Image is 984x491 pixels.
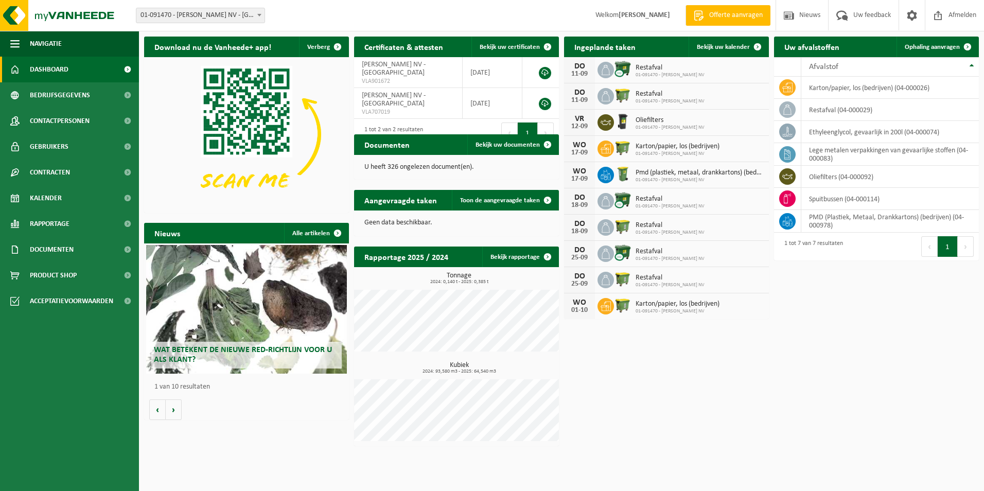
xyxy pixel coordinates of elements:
p: Geen data beschikbaar. [364,219,549,226]
span: Bekijk uw kalender [697,44,750,50]
img: WB-1100-CU [614,60,631,78]
div: 17-09 [569,176,590,183]
span: Karton/papier, los (bedrijven) [636,143,719,151]
div: DO [569,272,590,280]
img: WB-0240-HPE-GN-50 [614,165,631,183]
div: 18-09 [569,202,590,209]
span: Wat betekent de nieuwe RED-richtlijn voor u als klant? [154,346,332,364]
h2: Rapportage 2025 / 2024 [354,247,459,267]
div: DO [569,220,590,228]
div: 01-10 [569,307,590,314]
span: Karton/papier, los (bedrijven) [636,300,719,308]
div: 25-09 [569,254,590,261]
span: Dashboard [30,57,68,82]
span: Gebruikers [30,134,68,160]
div: WO [569,167,590,176]
img: WB-1100-CU [614,244,631,261]
span: Bedrijfsgegevens [30,82,90,108]
span: Restafval [636,221,705,230]
td: karton/papier, los (bedrijven) (04-000026) [801,77,979,99]
span: Kalender [30,185,62,211]
button: Next [538,122,554,143]
span: 01-091470 - [PERSON_NAME] NV [636,203,705,209]
span: Restafval [636,195,705,203]
span: Afvalstof [809,63,838,71]
div: 25-09 [569,280,590,288]
span: Restafval [636,274,705,282]
span: 01-091470 - [PERSON_NAME] NV [636,256,705,262]
button: Next [958,236,974,257]
div: 1 tot 7 van 7 resultaten [779,235,843,258]
span: 01-091470 - [PERSON_NAME] NV [636,308,719,314]
span: Rapportage [30,211,69,237]
span: Acceptatievoorwaarden [30,288,113,314]
div: 18-09 [569,228,590,235]
p: 1 van 10 resultaten [154,383,344,391]
div: DO [569,89,590,97]
img: WB-1100-CU [614,191,631,209]
img: WB-1100-HPE-GN-50 [614,296,631,314]
td: restafval (04-000029) [801,99,979,121]
div: 17-09 [569,149,590,156]
td: PMD (Plastiek, Metaal, Drankkartons) (bedrijven) (04-000978) [801,210,979,233]
h2: Ingeplande taken [564,37,646,57]
a: Alle artikelen [284,223,348,243]
div: WO [569,299,590,307]
div: 12-09 [569,123,590,130]
div: 11-09 [569,97,590,104]
button: 1 [518,122,538,143]
div: DO [569,246,590,254]
span: 2024: 93,580 m3 - 2025: 64,540 m3 [359,369,559,374]
td: oliefilters (04-000092) [801,166,979,188]
span: Oliefilters [636,116,705,125]
div: 1 tot 2 van 2 resultaten [359,121,423,144]
span: [PERSON_NAME] NV - [GEOGRAPHIC_DATA] [362,92,426,108]
a: Ophaling aanvragen [897,37,978,57]
span: Ophaling aanvragen [905,44,960,50]
span: 01-091470 - MYLLE H. NV - BELLEGEM [136,8,265,23]
button: 1 [938,236,958,257]
span: 01-091470 - [PERSON_NAME] NV [636,282,705,288]
button: Vorige [149,399,166,420]
p: U heeft 326 ongelezen document(en). [364,164,549,171]
span: Restafval [636,90,705,98]
h2: Aangevraagde taken [354,190,447,210]
span: Verberg [307,44,330,50]
span: Documenten [30,237,74,262]
td: ethyleenglycol, gevaarlijk in 200l (04-000074) [801,121,979,143]
img: WB-0240-HPE-BK-01 [614,113,631,130]
strong: [PERSON_NAME] [619,11,670,19]
a: Bekijk uw documenten [467,134,558,155]
a: Toon de aangevraagde taken [452,190,558,211]
a: Bekijk uw kalender [689,37,768,57]
span: Product Shop [30,262,77,288]
span: Restafval [636,248,705,256]
div: WO [569,141,590,149]
span: 01-091470 - [PERSON_NAME] NV [636,177,764,183]
button: Previous [501,122,518,143]
img: WB-1100-HPE-GN-50 [614,270,631,288]
span: 01-091470 - [PERSON_NAME] NV [636,72,705,78]
a: Offerte aanvragen [686,5,770,26]
a: Wat betekent de nieuwe RED-richtlijn voor u als klant? [146,245,347,374]
a: Bekijk rapportage [482,247,558,267]
button: Previous [921,236,938,257]
td: [DATE] [463,88,522,119]
span: [PERSON_NAME] NV - [GEOGRAPHIC_DATA] [362,61,426,77]
td: lege metalen verpakkingen van gevaarlijke stoffen (04-000083) [801,143,979,166]
img: WB-1100-HPE-GN-50 [614,218,631,235]
img: WB-1100-HPE-GN-50 [614,86,631,104]
h2: Certificaten & attesten [354,37,453,57]
div: 11-09 [569,71,590,78]
span: Toon de aangevraagde taken [460,197,540,204]
button: Verberg [299,37,348,57]
span: Contactpersonen [30,108,90,134]
div: VR [569,115,590,123]
h3: Kubiek [359,362,559,374]
span: 01-091470 - [PERSON_NAME] NV [636,98,705,104]
div: DO [569,62,590,71]
img: Download de VHEPlus App [144,57,349,211]
a: Bekijk uw certificaten [471,37,558,57]
span: VLA707019 [362,108,454,116]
